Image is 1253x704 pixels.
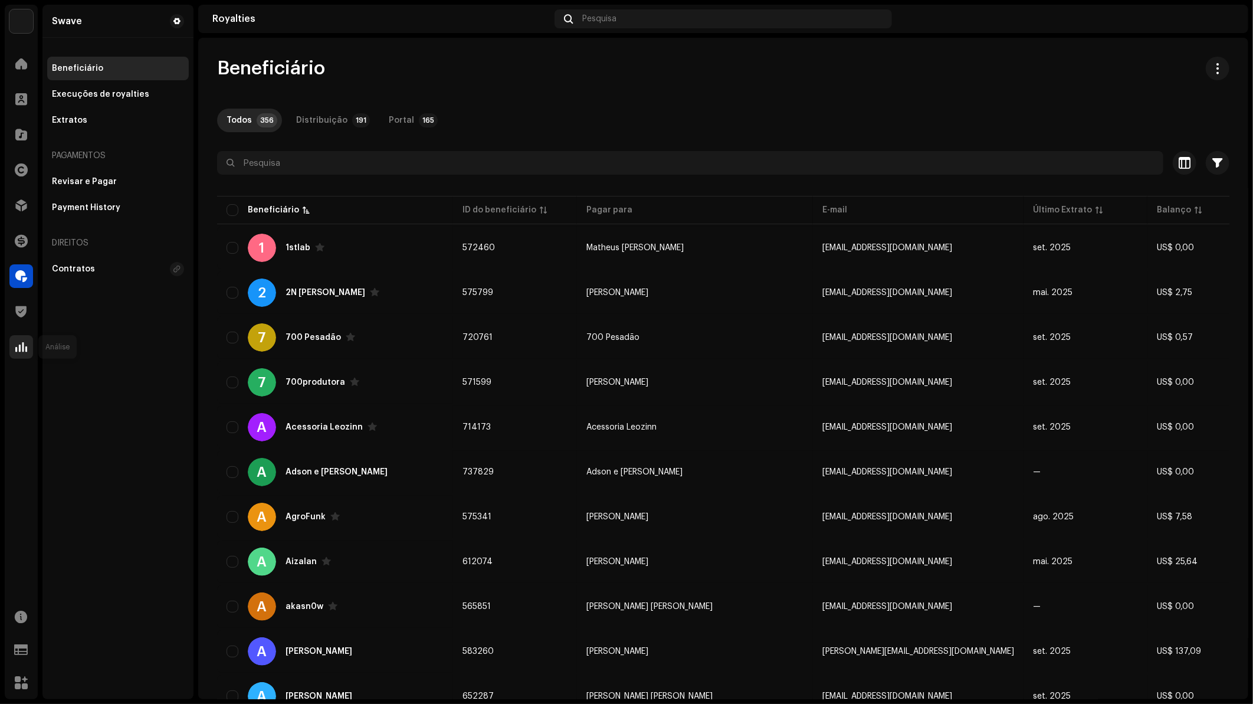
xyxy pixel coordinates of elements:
span: Alisson de oliveira santos [586,692,713,700]
span: Léo Jonathan Ornellas [586,378,648,387]
div: A [248,548,276,576]
span: djmtsilverio@gmail.com [822,244,952,252]
span: djalbeatsoficial@gmail.com [822,692,952,700]
div: Extratos [52,116,87,125]
span: US$ 0,00 [1157,468,1194,476]
span: US$ 0,00 [1157,692,1194,700]
span: Adson e Alana [586,468,683,476]
span: set. 2025 [1033,423,1071,431]
div: Alisson [286,692,352,700]
span: US$ 0,00 [1157,244,1194,252]
p-badge: 191 [352,113,370,127]
span: US$ 0,00 [1157,423,1194,431]
span: 737829 [463,468,494,476]
span: 720761 [463,333,493,342]
div: Execuções de royalties [52,90,149,99]
span: 571599 [463,378,491,387]
div: A [248,413,276,441]
span: set. 2025 [1033,244,1071,252]
div: Swave [52,17,82,26]
span: alessandra@noixmusic.com.br [822,647,1014,656]
span: 572460 [463,244,495,252]
re-m-nav-item: Payment History [47,196,189,220]
div: Beneficiário [248,204,299,216]
re-a-nav-header: Pagamentos [47,142,189,170]
span: 700 Pesadão [586,333,639,342]
div: Último Extrato [1033,204,1092,216]
input: Pesquisa [217,151,1163,175]
span: 714173 [463,423,491,431]
div: 7 [248,368,276,397]
div: A [248,637,276,666]
p-badge: 165 [419,113,438,127]
span: US$ 7,58 [1157,513,1192,521]
span: 575799 [463,289,493,297]
span: Brenno Araujo De Oliveira [586,289,648,297]
div: Contratos [52,264,95,274]
span: set. 2025 [1033,692,1071,700]
span: US$ 25,64 [1157,558,1198,566]
span: 583260 [463,647,494,656]
span: mai. 2025 [1033,558,1072,566]
span: — [1033,468,1041,476]
re-m-nav-item: Beneficiário [47,57,189,80]
re-m-nav-item: Contratos [47,257,189,281]
div: Alessandra [286,647,352,656]
div: Payment History [52,203,120,212]
span: US$ 137,09 [1157,647,1201,656]
span: paracontato2n@gmail.com [822,289,952,297]
img: c3ace681-228d-4631-9f26-36716aff81b7 [1215,9,1234,28]
div: 700produtora [286,378,345,387]
re-m-nav-item: Revisar e Pagar [47,170,189,194]
div: Aizalan [286,558,317,566]
re-a-nav-header: Direitos [47,229,189,257]
div: A [248,458,276,486]
re-m-nav-item: Extratos [47,109,189,132]
span: 565851 [463,603,491,611]
span: Etenilza Viana Souza Soares [586,558,648,566]
span: 652287 [463,692,494,700]
div: Balanço [1157,204,1191,216]
span: set. 2025 [1033,378,1071,387]
span: Léo Jonathan [586,513,648,521]
span: US$ 0,57 [1157,333,1193,342]
div: A [248,592,276,621]
div: Royalties [212,14,550,24]
p-badge: 356 [257,113,277,127]
span: Thiago Pereira Loiola [586,603,713,611]
span: Pesquisa [582,14,616,24]
div: 7 [248,323,276,352]
span: 575341 [463,513,491,521]
div: 1stlab [286,244,310,252]
span: US$ 2,75 [1157,289,1192,297]
span: set. 2025 [1033,647,1071,656]
span: agrofunk@hotmail.com [822,513,952,521]
span: 612074 [463,558,493,566]
span: Beneficiário [217,57,325,80]
div: ID do beneficiário [463,204,536,216]
re-m-nav-item: Execuções de royalties [47,83,189,106]
div: 2N ARAUJO [286,289,365,297]
div: Portal [389,109,414,132]
span: pp831262@gmail.com [822,603,952,611]
div: A [248,503,276,531]
span: US$ 0,00 [1157,603,1194,611]
div: akasn0w [286,603,323,611]
span: Alessandra [586,647,648,656]
div: Revisar e Pagar [52,177,117,186]
div: 2 [248,279,276,307]
div: Todos [227,109,252,132]
div: Beneficiário [52,64,103,73]
span: leo0h@hotmail.com [822,378,952,387]
span: adsonealana@gmail.com [822,468,952,476]
div: Distribuição [296,109,347,132]
div: Acessoria Leozinn [286,423,363,431]
span: Acessoria Leozinn [586,423,657,431]
span: set. 2025 [1033,333,1071,342]
span: — [1033,603,1041,611]
img: 1710b61e-6121-4e79-a126-bcb8d8a2a180 [9,9,33,33]
span: ago. 2025 [1033,513,1074,521]
div: AgroFunk [286,513,326,521]
div: 700 Pesadão [286,333,341,342]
